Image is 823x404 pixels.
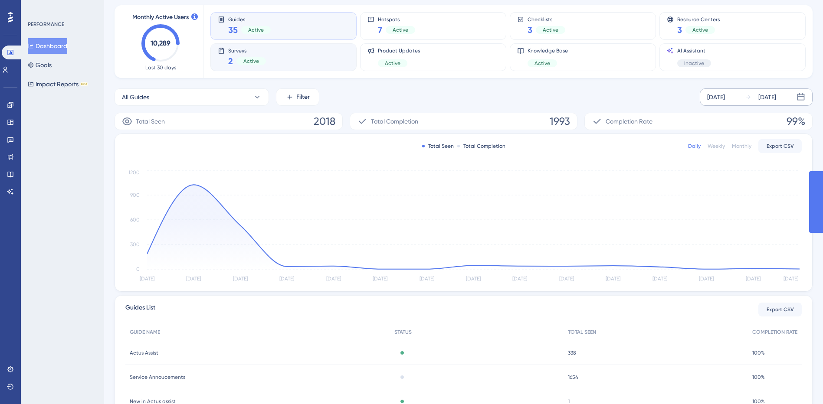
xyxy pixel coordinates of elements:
span: 3 [528,24,532,36]
tspan: 1200 [128,169,140,176]
span: All Guides [122,92,149,102]
tspan: [DATE] [326,276,341,282]
tspan: [DATE] [784,276,798,282]
div: Total Completion [457,143,505,150]
tspan: [DATE] [140,276,154,282]
div: PERFORMANCE [28,21,64,28]
span: Guides [228,16,271,22]
span: Total Completion [371,116,418,127]
span: Product Updates [378,47,420,54]
tspan: [DATE] [606,276,620,282]
span: 1654 [568,374,578,381]
tspan: [DATE] [559,276,574,282]
tspan: [DATE] [373,276,387,282]
span: 35 [228,24,238,36]
text: 10,289 [151,39,171,47]
span: Checklists [528,16,565,22]
span: STATUS [394,329,412,336]
span: 3 [677,24,682,36]
tspan: [DATE] [420,276,434,282]
button: Export CSV [758,303,802,316]
button: Filter [276,88,319,106]
div: [DATE] [707,92,725,102]
button: Dashboard [28,38,67,54]
span: 1993 [550,114,570,128]
tspan: 600 [130,217,140,223]
div: Weekly [708,143,725,150]
button: Goals [28,57,52,73]
tspan: [DATE] [746,276,761,282]
tspan: [DATE] [652,276,667,282]
span: Total Seen [136,116,165,127]
span: 2 [228,55,233,67]
span: Active [243,58,259,65]
tspan: [DATE] [186,276,201,282]
div: [DATE] [758,92,776,102]
span: 338 [568,349,576,356]
span: Resource Centers [677,16,720,22]
span: 100% [752,349,765,356]
span: TOTAL SEEN [568,329,596,336]
span: Hotspots [378,16,415,22]
span: Active [393,26,408,33]
span: Active [692,26,708,33]
div: Total Seen [422,143,454,150]
span: 100% [752,374,765,381]
div: BETA [80,82,88,86]
div: Daily [688,143,701,150]
button: Export CSV [758,139,802,153]
span: Monthly Active Users [132,12,189,23]
tspan: [DATE] [512,276,527,282]
span: Export CSV [767,143,794,150]
span: 99% [787,114,805,128]
button: Impact ReportsBETA [28,76,88,92]
span: 7 [378,24,382,36]
div: Monthly [732,143,751,150]
span: GUIDE NAME [130,329,160,336]
button: All Guides [115,88,269,106]
tspan: 900 [130,192,140,198]
tspan: [DATE] [699,276,714,282]
tspan: 0 [136,266,140,272]
span: 2018 [314,114,335,128]
span: Filter [296,92,310,102]
span: COMPLETION RATE [752,329,797,336]
span: Export CSV [767,306,794,313]
span: Inactive [684,60,704,67]
span: Surveys [228,47,266,53]
iframe: UserGuiding AI Assistant Launcher [787,370,813,396]
span: Active [385,60,400,67]
span: Actus Assist [130,349,158,356]
tspan: 300 [130,241,140,248]
span: Active [543,26,558,33]
tspan: [DATE] [466,276,481,282]
tspan: [DATE] [233,276,248,282]
tspan: [DATE] [279,276,294,282]
span: Active [534,60,550,67]
span: Last 30 days [145,64,176,71]
span: Guides List [125,303,155,316]
span: Knowledge Base [528,47,568,54]
span: Service Annoucements [130,374,185,381]
span: AI Assistant [677,47,711,54]
span: Active [248,26,264,33]
span: Completion Rate [606,116,652,127]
